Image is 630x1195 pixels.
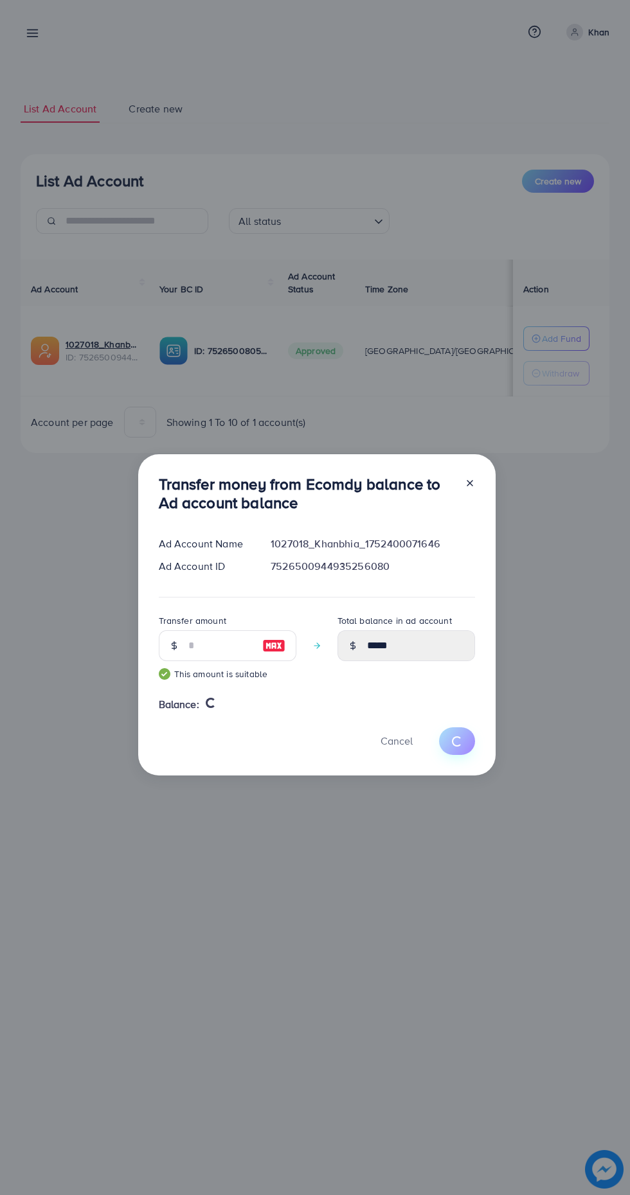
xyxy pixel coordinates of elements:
[159,668,296,680] small: This amount is suitable
[159,668,170,680] img: guide
[159,697,199,712] span: Balance:
[148,536,261,551] div: Ad Account Name
[262,638,285,653] img: image
[148,559,261,574] div: Ad Account ID
[260,559,485,574] div: 7526500944935256080
[260,536,485,551] div: 1027018_Khanbhia_1752400071646
[364,727,429,755] button: Cancel
[159,475,455,512] h3: Transfer money from Ecomdy balance to Ad account balance
[159,614,226,627] label: Transfer amount
[337,614,452,627] label: Total balance in ad account
[381,734,413,748] span: Cancel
